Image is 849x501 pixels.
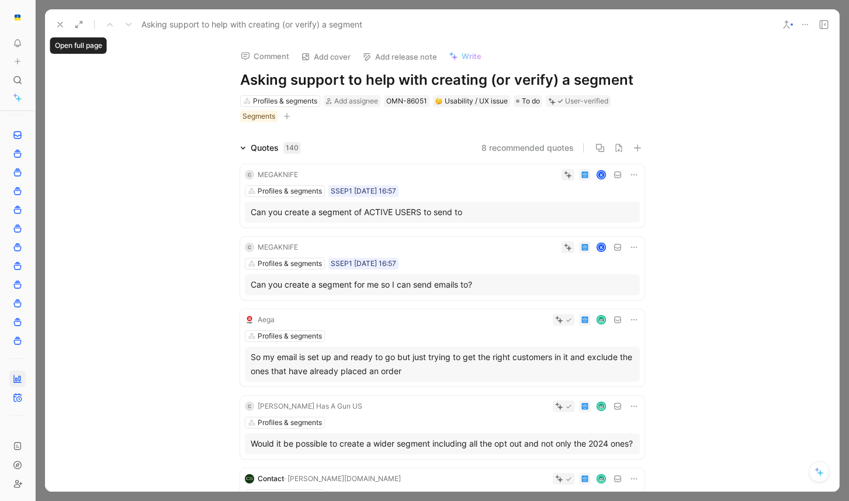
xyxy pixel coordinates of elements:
span: To do [522,95,540,107]
button: Add release note [357,49,442,65]
div: MEGAKNIFE [258,169,298,181]
div: K [597,244,605,251]
div: K [597,171,605,179]
div: So my email is set up and ready to go but just trying to get the right customers in it and exclud... [251,350,634,378]
img: Omnisend [12,12,23,23]
img: avatar [597,475,605,483]
div: Usability / UX issue [435,95,508,107]
img: avatar [597,403,605,410]
div: Quotes140 [235,141,306,155]
button: Write [443,48,487,64]
div: OMN-86051 [386,95,427,107]
h1: Asking support to help with creating (or verify) a segment [240,71,644,89]
div: C [245,243,254,252]
button: Comment [235,48,294,64]
div: C [245,402,254,411]
img: avatar [597,316,605,324]
div: Aega [258,314,275,326]
div: Profiles & segments [258,258,322,269]
button: 8 recommended quotes [481,141,574,155]
div: Quotes [251,141,301,155]
div: Can you create a segment for me so I can send emails to? [251,278,634,292]
span: Write [462,51,481,61]
div: SSEP1 [DATE] 16:57 [331,258,396,269]
div: Profiles & segments [253,95,317,107]
div: SSEP1 [DATE] 16:57 [331,185,396,197]
div: 140 [283,142,301,154]
div: Profiles & segments [258,417,322,429]
div: 🤔Usability / UX issue [433,95,510,107]
span: Add assignee [334,96,378,105]
img: 🤔 [435,98,442,105]
button: Omnisend [9,9,26,26]
span: Asking support to help with creating (or verify) a segment [141,18,362,32]
span: Contact [258,474,284,483]
img: logo [245,474,254,483]
img: logo [245,315,254,324]
div: Would it be possible to create a wider segment including all the opt out and not only the 2024 ones? [251,437,634,451]
div: Profiles & segments [258,185,322,197]
div: C [245,170,254,179]
div: User-verified [565,95,608,107]
span: · [PERSON_NAME][DOMAIN_NAME] [284,474,401,483]
div: MEGAKNIFE [258,241,298,253]
div: Open full page [50,37,107,54]
div: [PERSON_NAME] Has A Gun US [258,400,362,412]
div: Segments [242,110,275,122]
button: Add cover [296,49,356,65]
div: To do [514,95,542,107]
div: Profiles & segments [258,330,322,342]
div: Can you create a segment of ACTIVE USERS to send to [251,205,634,219]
